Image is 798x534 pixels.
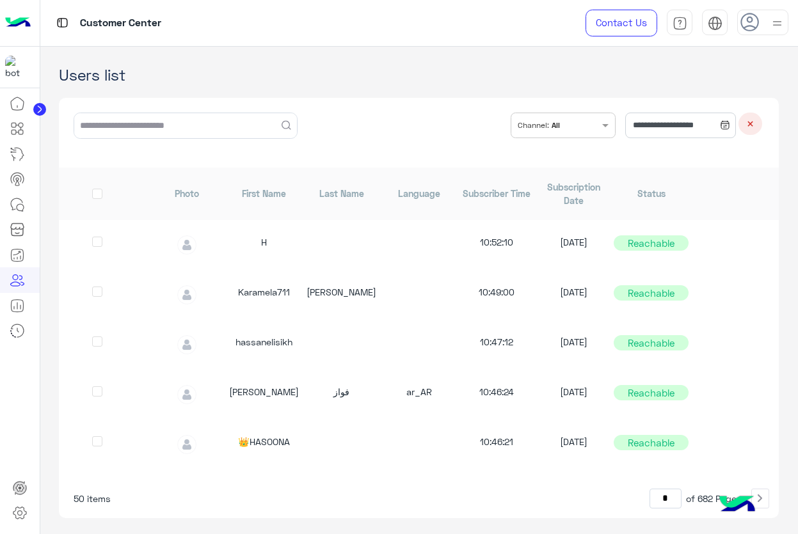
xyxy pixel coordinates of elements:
[381,385,456,404] div: ar_AR
[738,113,762,135] button: ×
[536,285,611,304] div: [DATE]
[5,56,28,79] img: 1403182699927242
[304,187,379,200] div: Last Name
[459,335,534,349] div: 10:47:12
[614,385,689,400] h6: Reachable
[518,120,549,131] span: Channel:
[149,187,224,200] div: Photo
[177,285,196,304] img: defaultAdmin.png
[177,335,196,354] img: defaultAdmin.png
[227,385,301,404] div: [PERSON_NAME]
[536,335,611,354] div: [DATE]
[614,285,689,301] h6: Reachable
[227,285,301,304] div: Karamela711
[54,15,70,31] img: tab
[74,492,111,505] span: 50 items
[282,121,291,130] button: Search
[751,489,769,508] button: Next
[686,492,742,505] span: of 682 Pages
[177,435,196,454] img: defaultAdmin.png
[459,385,534,398] div: 10:46:24
[459,285,534,299] div: 10:49:00
[614,235,689,251] h6: Reachable
[552,120,560,131] b: All
[536,435,611,454] div: [DATE]
[667,10,692,36] a: tab
[177,385,196,404] img: defaultAdmin.png
[381,187,456,200] div: Language
[536,235,611,255] div: [DATE]
[708,16,722,31] img: tab
[5,10,31,36] img: Logo
[614,335,689,350] h6: Reachable
[177,235,196,255] img: defaultAdmin.png
[304,385,379,404] div: فواز
[459,235,534,249] div: 10:52:10
[227,235,301,255] div: H
[459,435,534,448] div: 10:46:21
[536,180,611,208] div: Subscription Date
[769,15,785,31] img: profile
[673,16,687,31] img: tab
[536,385,611,404] div: [DATE]
[586,10,657,36] a: Contact Us
[715,483,760,528] img: hulul-logo.png
[614,435,689,450] h6: Reachable
[227,335,301,354] div: hassanelisikh
[459,187,534,200] div: Subscriber Time
[227,435,301,454] div: HASOONA👑
[614,187,689,200] div: Status
[227,187,301,200] div: First Name
[80,15,161,32] p: Customer Center
[59,66,125,84] span: Users list
[304,285,379,304] div: [PERSON_NAME]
